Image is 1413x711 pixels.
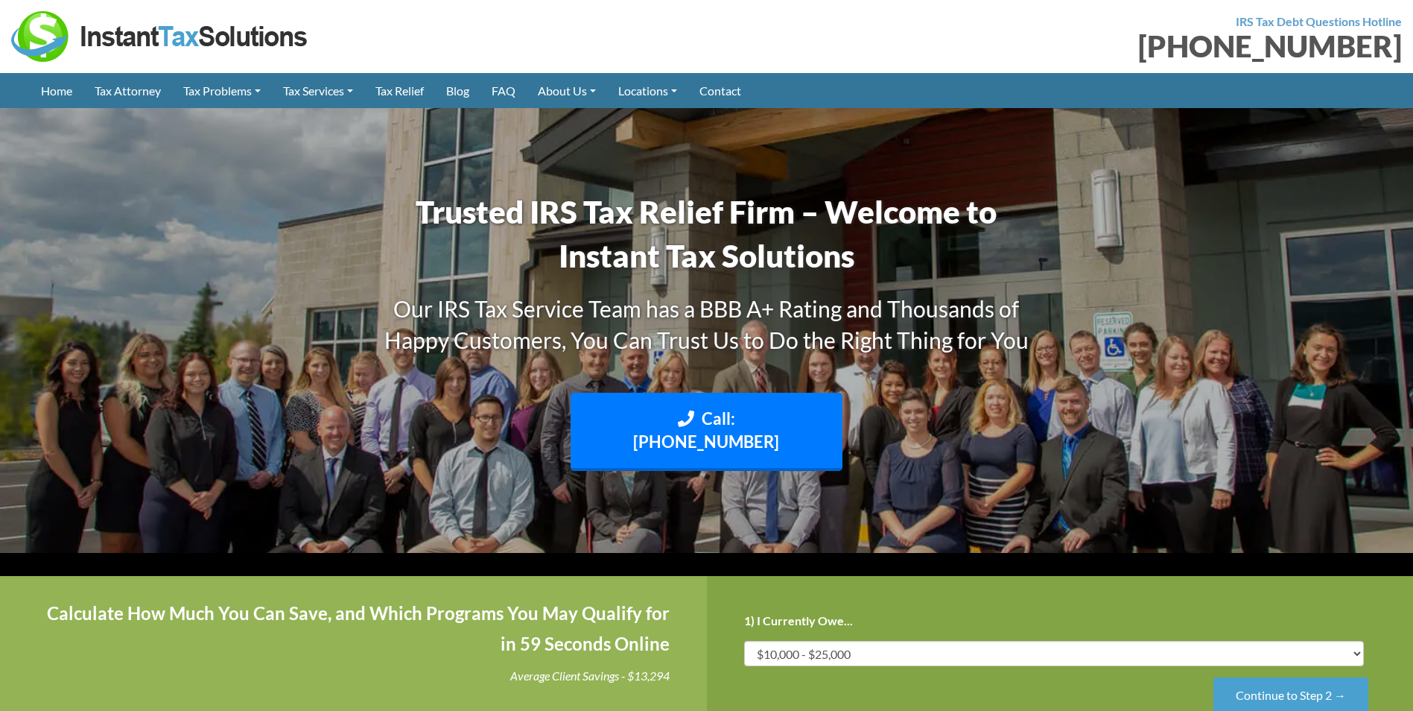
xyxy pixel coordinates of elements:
[744,613,853,629] label: 1) I Currently Owe...
[11,28,309,42] a: Instant Tax Solutions Logo
[30,73,83,108] a: Home
[364,190,1050,278] h1: Trusted IRS Tax Relief Firm – Welcome to Instant Tax Solutions
[607,73,688,108] a: Locations
[435,73,480,108] a: Blog
[11,11,309,62] img: Instant Tax Solutions Logo
[527,73,607,108] a: About Us
[272,73,364,108] a: Tax Services
[37,598,670,660] h4: Calculate How Much You Can Save, and Which Programs You May Qualify for in 59 Seconds Online
[172,73,272,108] a: Tax Problems
[1236,14,1402,28] strong: IRS Tax Debt Questions Hotline
[83,73,172,108] a: Tax Attorney
[364,73,435,108] a: Tax Relief
[510,669,670,683] i: Average Client Savings - $13,294
[718,31,1403,61] div: [PHONE_NUMBER]
[688,73,752,108] a: Contact
[571,393,843,472] a: Call: [PHONE_NUMBER]
[480,73,527,108] a: FAQ
[364,293,1050,355] h3: Our IRS Tax Service Team has a BBB A+ Rating and Thousands of Happy Customers, You Can Trust Us t...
